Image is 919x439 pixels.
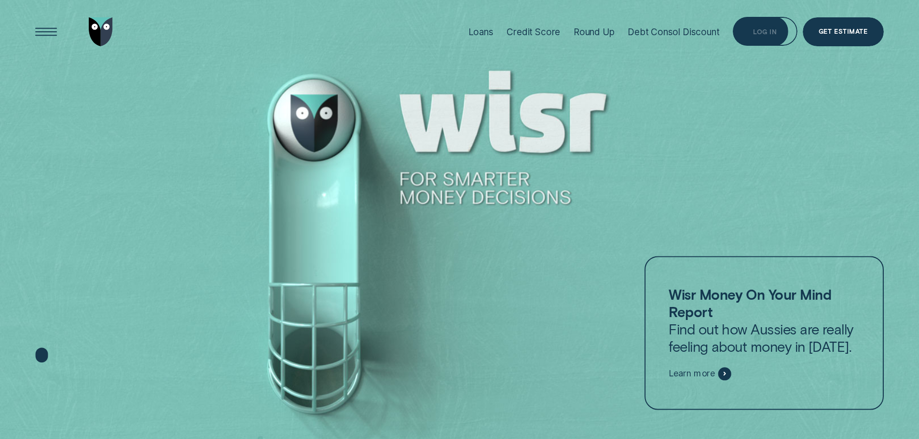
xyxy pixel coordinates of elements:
div: Log in [753,29,777,35]
span: Learn more [669,368,715,379]
p: Find out how Aussies are really feeling about money in [DATE]. [669,285,860,355]
button: Open Menu [32,17,61,46]
div: Debt Consol Discount [628,27,719,38]
strong: Wisr Money On Your Mind Report [669,285,831,319]
div: Loans [468,27,494,38]
div: Round Up [574,27,615,38]
button: Log in [733,17,797,46]
a: Get Estimate [803,17,884,46]
a: Wisr Money On Your Mind ReportFind out how Aussies are really feeling about money in [DATE].Learn... [645,256,884,410]
img: Wisr [89,17,113,46]
div: Credit Score [507,27,560,38]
